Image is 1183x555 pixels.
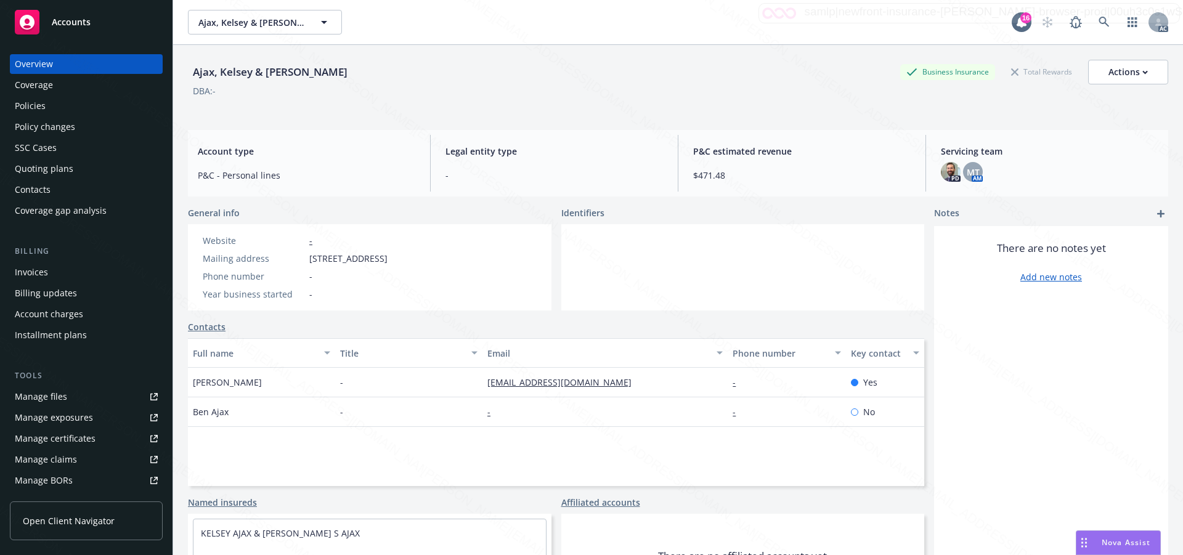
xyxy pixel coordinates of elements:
[198,145,415,158] span: Account type
[201,527,360,539] a: KELSEY AJAX & [PERSON_NAME] S AJAX
[1102,537,1150,548] span: Nova Assist
[1020,12,1031,23] div: 16
[10,245,163,257] div: Billing
[188,338,335,368] button: Full name
[340,405,343,418] span: -
[733,406,746,418] a: -
[15,159,73,179] div: Quoting plans
[10,262,163,282] a: Invoices
[693,169,911,182] span: $471.48
[10,96,163,116] a: Policies
[10,408,163,427] a: Manage exposures
[335,338,482,368] button: Title
[198,16,305,29] span: Ajax, Kelsey & [PERSON_NAME]
[15,180,51,200] div: Contacts
[445,169,663,182] span: -
[309,288,312,301] span: -
[15,304,83,324] div: Account charges
[10,159,163,179] a: Quoting plans
[15,54,53,74] div: Overview
[15,117,75,137] div: Policy changes
[309,252,388,265] span: [STREET_ADDRESS]
[10,54,163,74] a: Overview
[52,17,91,27] span: Accounts
[1020,270,1082,283] a: Add new notes
[561,206,604,219] span: Identifiers
[10,180,163,200] a: Contacts
[941,145,1158,158] span: Servicing team
[1076,531,1092,554] div: Drag to move
[340,376,343,389] span: -
[487,406,500,418] a: -
[188,64,352,80] div: Ajax, Kelsey & [PERSON_NAME]
[851,347,906,360] div: Key contact
[10,117,163,137] a: Policy changes
[10,201,163,221] a: Coverage gap analysis
[1076,530,1161,555] button: Nova Assist
[15,429,96,448] div: Manage certificates
[997,241,1106,256] span: There are no notes yet
[10,325,163,345] a: Installment plans
[15,450,77,469] div: Manage claims
[15,201,107,221] div: Coverage gap analysis
[23,514,115,527] span: Open Client Navigator
[203,234,304,247] div: Website
[188,206,240,219] span: General info
[561,496,640,509] a: Affiliated accounts
[1120,10,1145,34] a: Switch app
[193,84,216,97] div: DBA: -
[1153,206,1168,221] a: add
[15,138,57,158] div: SSC Cases
[1063,10,1088,34] a: Report a Bug
[1088,60,1168,84] button: Actions
[15,75,53,95] div: Coverage
[10,370,163,382] div: Tools
[941,162,961,182] img: photo
[10,138,163,158] a: SSC Cases
[846,338,924,368] button: Key contact
[309,270,312,283] span: -
[934,206,959,221] span: Notes
[15,96,46,116] div: Policies
[15,387,67,407] div: Manage files
[203,270,304,283] div: Phone number
[10,450,163,469] a: Manage claims
[1035,10,1060,34] a: Start snowing
[188,320,226,333] a: Contacts
[15,471,73,490] div: Manage BORs
[863,376,877,389] span: Yes
[340,347,464,360] div: Title
[10,283,163,303] a: Billing updates
[198,169,415,182] span: P&C - Personal lines
[203,288,304,301] div: Year business started
[15,262,48,282] div: Invoices
[863,405,875,418] span: No
[193,405,229,418] span: Ben Ajax
[309,235,312,246] a: -
[10,304,163,324] a: Account charges
[188,10,342,34] button: Ajax, Kelsey & [PERSON_NAME]
[900,64,995,79] div: Business Insurance
[728,338,845,368] button: Phone number
[10,5,163,39] a: Accounts
[733,347,827,360] div: Phone number
[203,252,304,265] div: Mailing address
[693,145,911,158] span: P&C estimated revenue
[15,283,77,303] div: Billing updates
[482,338,728,368] button: Email
[445,145,663,158] span: Legal entity type
[193,376,262,389] span: [PERSON_NAME]
[10,471,163,490] a: Manage BORs
[1092,10,1116,34] a: Search
[1005,64,1078,79] div: Total Rewards
[1108,60,1148,84] div: Actions
[487,376,641,388] a: [EMAIL_ADDRESS][DOMAIN_NAME]
[15,325,87,345] div: Installment plans
[967,166,980,179] span: MT
[193,347,317,360] div: Full name
[188,496,257,509] a: Named insureds
[10,387,163,407] a: Manage files
[487,347,709,360] div: Email
[733,376,746,388] a: -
